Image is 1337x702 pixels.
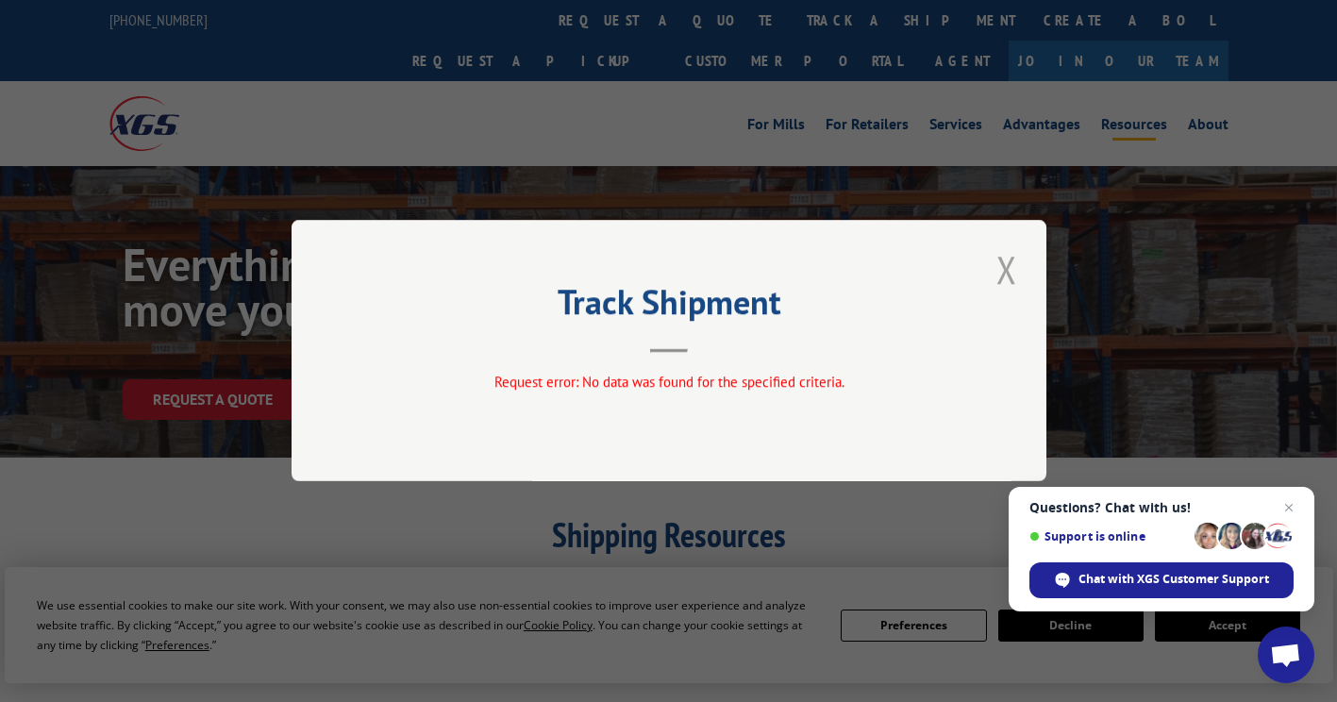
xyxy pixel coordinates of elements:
span: Chat with XGS Customer Support [1078,571,1269,588]
span: Support is online [1029,529,1188,543]
h2: Track Shipment [386,289,952,325]
span: Questions? Chat with us! [1029,500,1294,515]
span: Chat with XGS Customer Support [1029,562,1294,598]
span: Request error: No data was found for the specified criteria. [493,374,844,392]
button: Close modal [991,243,1023,295]
a: Open chat [1258,627,1314,683]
